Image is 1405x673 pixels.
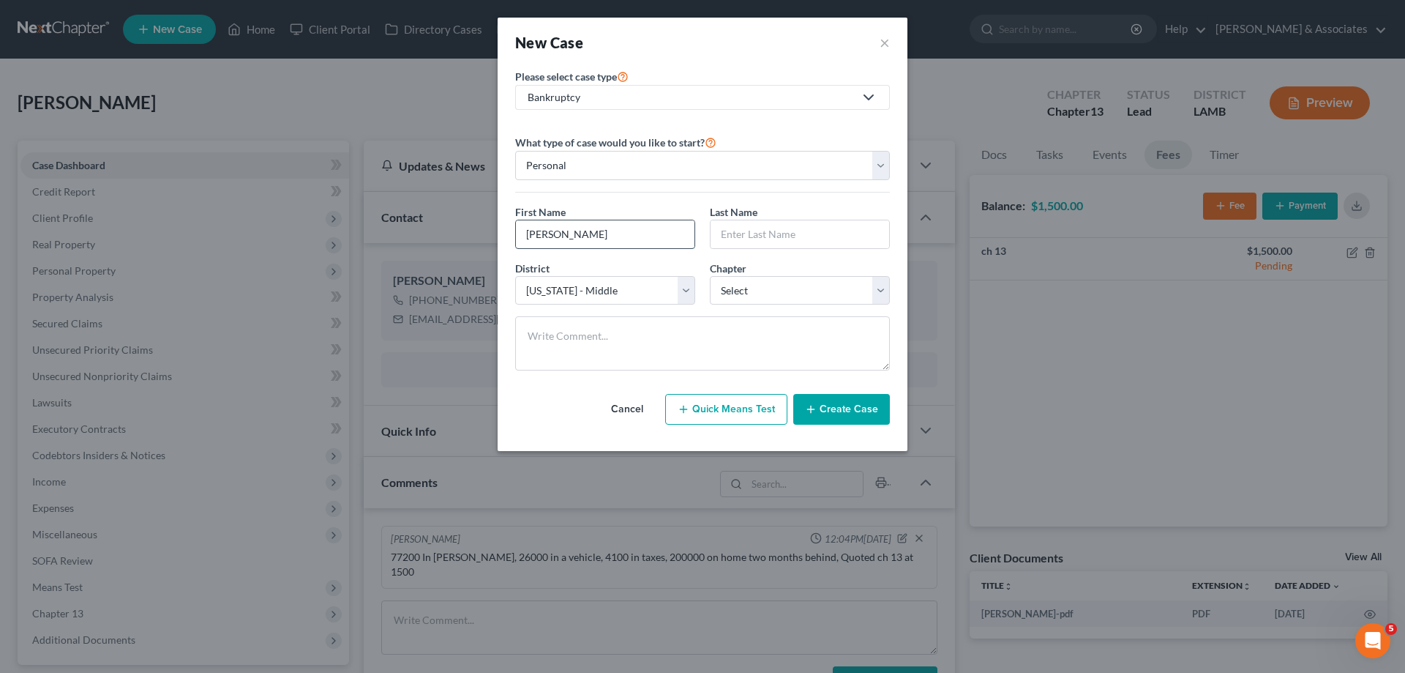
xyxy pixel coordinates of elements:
[1385,623,1397,635] span: 5
[710,206,757,218] span: Last Name
[711,220,889,248] input: Enter Last Name
[665,394,787,425] button: Quick Means Test
[515,70,617,83] span: Please select case type
[1355,623,1390,658] iframe: Intercom live chat
[516,220,694,248] input: Enter First Name
[880,32,890,53] button: ×
[793,394,890,425] button: Create Case
[595,395,659,424] button: Cancel
[515,206,566,218] span: First Name
[515,34,583,51] strong: New Case
[710,262,746,275] span: Chapter
[515,133,716,151] label: What type of case would you like to start?
[528,90,854,105] div: Bankruptcy
[515,262,550,275] span: District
